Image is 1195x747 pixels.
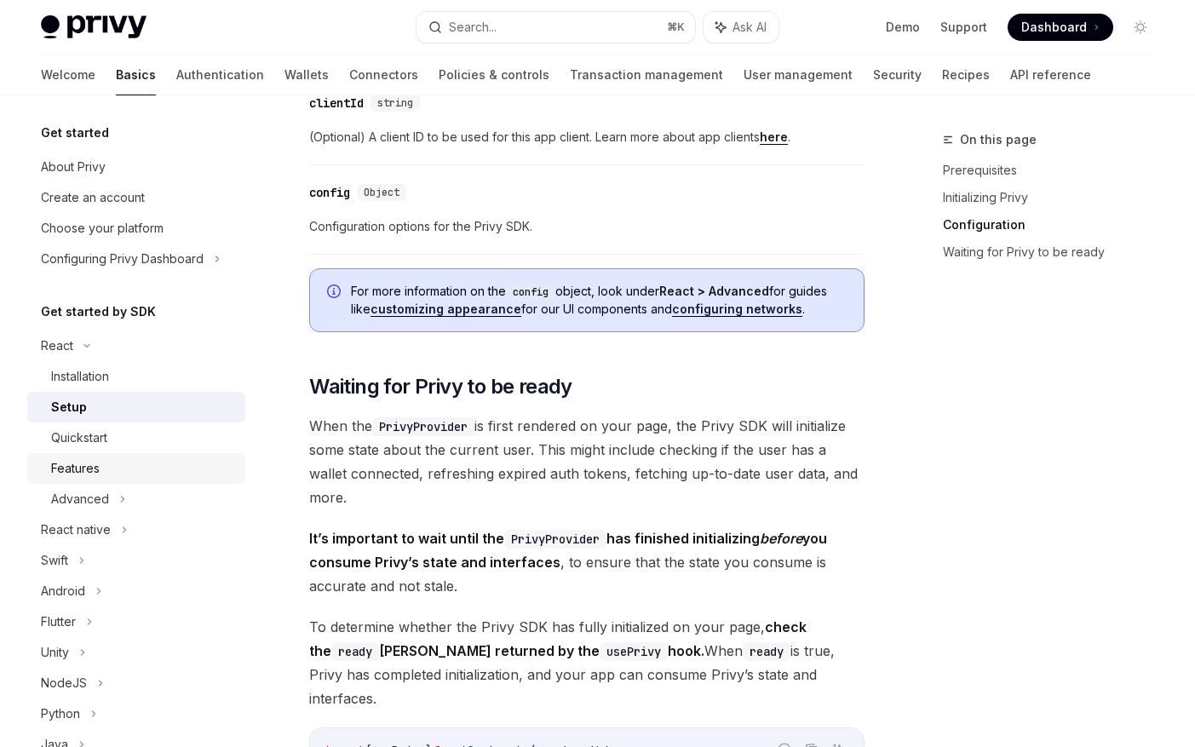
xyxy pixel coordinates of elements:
[51,428,107,448] div: Quickstart
[41,336,73,356] div: React
[41,15,147,39] img: light logo
[41,612,76,632] div: Flutter
[1010,55,1091,95] a: API reference
[41,550,68,571] div: Swift
[327,284,344,302] svg: Info
[760,530,802,547] em: before
[176,55,264,95] a: Authentication
[942,55,990,95] a: Recipes
[27,361,245,392] a: Installation
[41,187,145,208] div: Create an account
[27,213,245,244] a: Choose your platform
[51,397,87,417] div: Setup
[41,123,109,143] h5: Get started
[943,184,1168,211] a: Initializing Privy
[364,186,399,199] span: Object
[41,673,87,693] div: NodeJS
[704,12,778,43] button: Ask AI
[41,249,204,269] div: Configuring Privy Dashboard
[309,414,865,509] span: When the is first rendered on your page, the Privy SDK will initialize some state about the curre...
[41,302,156,322] h5: Get started by SDK
[349,55,418,95] a: Connectors
[672,302,802,317] a: configuring networks
[27,392,245,422] a: Setup
[51,458,100,479] div: Features
[27,422,245,453] a: Quickstart
[51,489,109,509] div: Advanced
[351,283,847,318] span: For more information on the object, look under for guides like for our UI components and .
[309,373,572,400] span: Waiting for Privy to be ready
[27,453,245,484] a: Features
[41,642,69,663] div: Unity
[743,642,790,661] code: ready
[600,642,668,661] code: usePrivy
[309,184,350,201] div: config
[659,284,769,298] strong: React > Advanced
[284,55,329,95] a: Wallets
[309,526,865,598] span: , to ensure that the state you consume is accurate and not stale.
[886,19,920,36] a: Demo
[309,95,364,112] div: clientId
[41,55,95,95] a: Welcome
[309,530,827,571] strong: It’s important to wait until the has finished initializing you consume Privy’s state and interfaces
[1127,14,1154,41] button: Toggle dark mode
[51,366,109,387] div: Installation
[504,530,606,549] code: PrivyProvider
[960,129,1037,150] span: On this page
[309,127,865,147] span: (Optional) A client ID to be used for this app client. Learn more about app clients .
[41,581,85,601] div: Android
[41,157,106,177] div: About Privy
[667,20,685,34] span: ⌘ K
[309,216,865,237] span: Configuration options for the Privy SDK.
[27,152,245,182] a: About Privy
[377,96,413,110] span: string
[1021,19,1087,36] span: Dashboard
[371,302,521,317] a: customizing appearance
[940,19,987,36] a: Support
[943,211,1168,238] a: Configuration
[744,55,853,95] a: User management
[27,182,245,213] a: Create an account
[760,129,788,145] a: here
[1008,14,1113,41] a: Dashboard
[449,17,497,37] div: Search...
[570,55,723,95] a: Transaction management
[331,642,379,661] code: ready
[41,520,111,540] div: React native
[417,12,695,43] button: Search...⌘K
[943,157,1168,184] a: Prerequisites
[309,615,865,710] span: To determine whether the Privy SDK has fully initialized on your page, When is true, Privy has co...
[873,55,922,95] a: Security
[41,704,80,724] div: Python
[439,55,549,95] a: Policies & controls
[733,19,767,36] span: Ask AI
[41,218,164,238] div: Choose your platform
[116,55,156,95] a: Basics
[943,238,1168,266] a: Waiting for Privy to be ready
[506,284,555,301] code: config
[372,417,474,436] code: PrivyProvider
